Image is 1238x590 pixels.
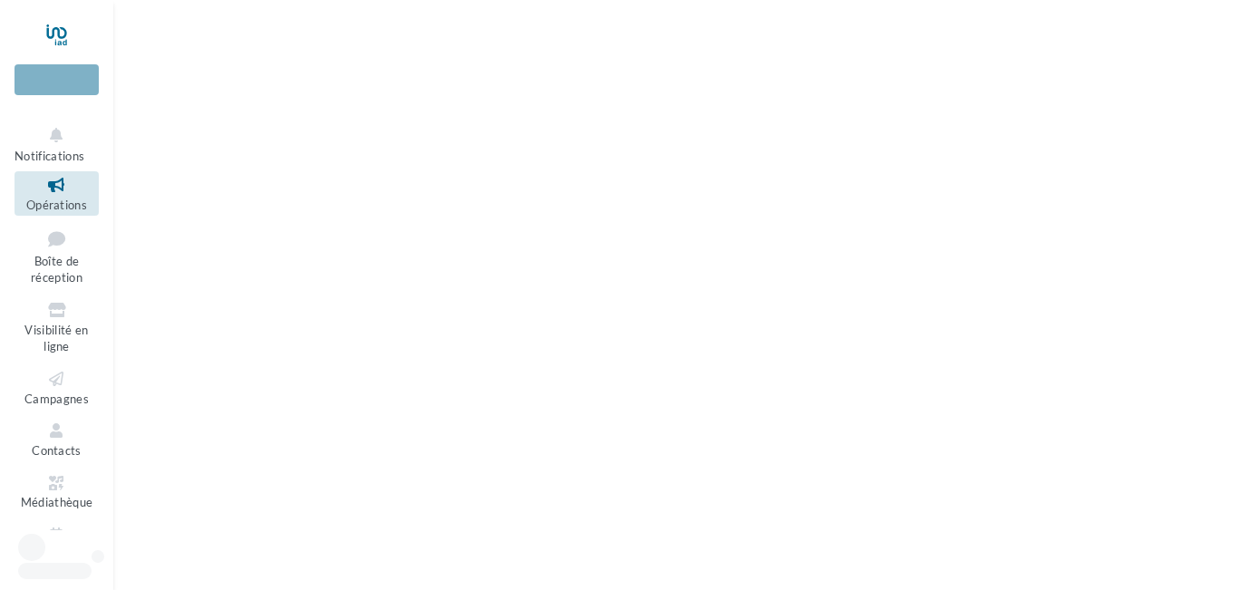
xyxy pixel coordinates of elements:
a: Campagnes [15,365,99,410]
a: Visibilité en ligne [15,296,99,358]
span: Notifications [15,149,84,163]
span: Campagnes [24,392,89,406]
span: Boîte de réception [31,254,82,285]
span: Médiathèque [21,496,93,510]
a: Calendrier [15,521,99,566]
a: Médiathèque [15,469,99,514]
a: Opérations [15,171,99,216]
a: Boîte de réception [15,223,99,289]
div: Nouvelle campagne [15,64,99,95]
span: Opérations [26,198,87,212]
span: Contacts [32,443,82,458]
span: Visibilité en ligne [24,323,88,354]
a: Contacts [15,417,99,461]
